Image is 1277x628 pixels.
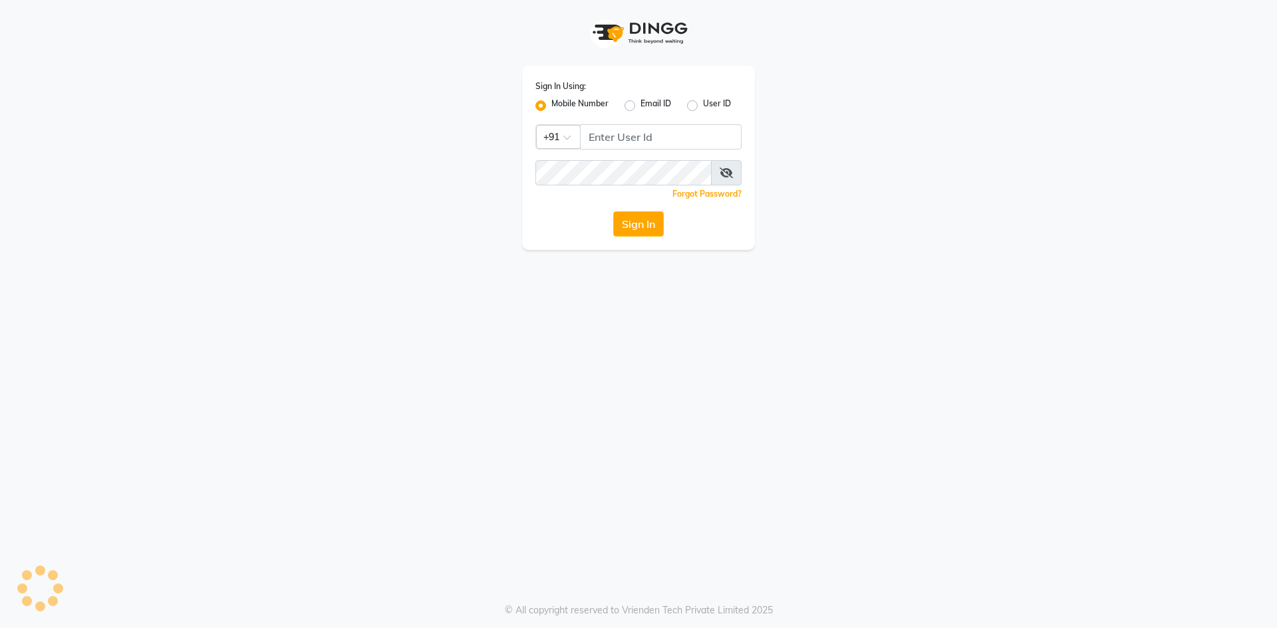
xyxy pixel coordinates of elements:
[535,80,586,92] label: Sign In Using:
[585,13,692,52] img: logo1.svg
[535,160,712,185] input: Username
[580,124,742,150] input: Username
[551,98,609,114] label: Mobile Number
[672,189,742,199] a: Forgot Password?
[703,98,731,114] label: User ID
[640,98,671,114] label: Email ID
[613,211,664,237] button: Sign In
